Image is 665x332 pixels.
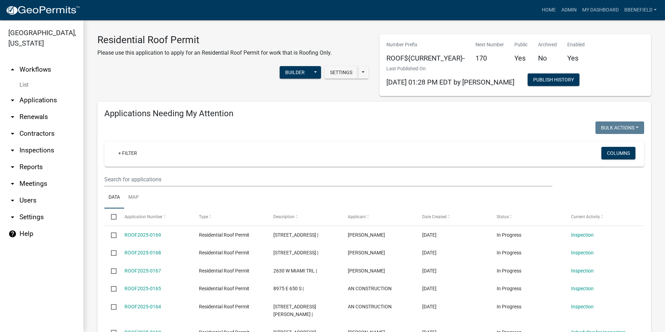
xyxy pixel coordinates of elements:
[497,250,521,255] span: In Progress
[564,208,639,225] datatable-header-cell: Current Activity
[8,96,17,104] i: arrow_drop_down
[273,214,295,219] span: Description
[579,3,622,17] a: My Dashboard
[273,286,304,291] span: 8975 E 650 S |
[273,304,316,317] span: 819 N MORTON ST |
[348,214,366,219] span: Applicant
[8,196,17,205] i: arrow_drop_down
[422,250,436,255] span: 10/09/2025
[125,268,161,274] a: ROOF2025-0167
[199,250,249,255] span: Residential Roof Permit
[325,66,358,79] button: Settings
[104,208,118,225] datatable-header-cell: Select
[8,230,17,238] i: help
[567,54,585,62] h5: Yes
[125,304,161,309] a: ROOF2025-0164
[125,286,161,291] a: ROOF2025-0165
[497,214,509,219] span: Status
[104,187,124,209] a: Data
[571,304,594,309] a: Inspection
[386,41,465,48] p: Number Prefix
[273,232,318,238] span: 421 N HILL ST |
[571,286,594,291] a: Inspection
[386,65,514,72] p: Last Published On
[125,232,161,238] a: ROOF2025-0169
[386,54,465,62] h5: ROOF${CURRENT_YEAR}-
[539,3,559,17] a: Home
[497,304,521,309] span: In Progress
[199,286,249,291] span: Residential Roof Permit
[497,286,521,291] span: In Progress
[8,163,17,171] i: arrow_drop_down
[490,208,564,225] datatable-header-cell: Status
[595,121,644,134] button: Bulk Actions
[199,214,208,219] span: Type
[422,268,436,274] span: 10/08/2025
[386,78,514,86] span: [DATE] 01:28 PM EDT by [PERSON_NAME]
[199,304,249,309] span: Residential Roof Permit
[514,41,528,48] p: Public
[8,129,17,138] i: arrow_drop_down
[199,268,249,274] span: Residential Roof Permit
[422,286,436,291] span: 10/06/2025
[601,147,635,159] button: Columns
[97,34,332,46] h3: Residential Roof Permit
[125,250,161,255] a: ROOF2025-0168
[497,232,521,238] span: In Progress
[97,49,332,57] p: Please use this application to apply for an Residential Roof Permit for work that is Roofing Only.
[528,73,579,86] button: Publish History
[559,3,579,17] a: Admin
[538,41,557,48] p: Archived
[571,250,594,255] a: Inspection
[571,232,594,238] a: Inspection
[280,66,310,79] button: Builder
[348,250,385,255] span: Kiley Freeman
[113,147,143,159] a: + Filter
[125,214,162,219] span: Application Number
[8,65,17,74] i: arrow_drop_up
[571,268,594,274] a: Inspection
[497,268,521,274] span: In Progress
[348,268,385,274] span: Wes Knox
[475,54,504,62] h5: 170
[348,232,385,238] span: Noah Schwartz
[273,250,318,255] span: 219 N GREENBERRY ST |
[416,208,490,225] datatable-header-cell: Date Created
[422,232,436,238] span: 10/15/2025
[567,41,585,48] p: Enabled
[514,54,528,62] h5: Yes
[475,41,504,48] p: Next Number
[192,208,266,225] datatable-header-cell: Type
[341,208,416,225] datatable-header-cell: Applicant
[422,304,436,309] span: 10/06/2025
[422,214,447,219] span: Date Created
[118,208,192,225] datatable-header-cell: Application Number
[267,208,341,225] datatable-header-cell: Description
[8,180,17,188] i: arrow_drop_down
[8,213,17,221] i: arrow_drop_down
[104,172,552,187] input: Search for applications
[8,113,17,121] i: arrow_drop_down
[273,268,317,274] span: 2630 W MIAMI TRL |
[104,109,644,119] h4: Applications Needing My Attention
[199,232,249,238] span: Residential Roof Permit
[8,146,17,155] i: arrow_drop_down
[538,54,557,62] h5: No
[348,304,392,309] span: AN CONSTRUCTION
[622,3,659,17] a: BBenefield
[571,214,600,219] span: Current Activity
[124,187,143,209] a: Map
[348,286,392,291] span: AN CONSTRUCTION
[528,78,579,83] wm-modal-confirm: Workflow Publish History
